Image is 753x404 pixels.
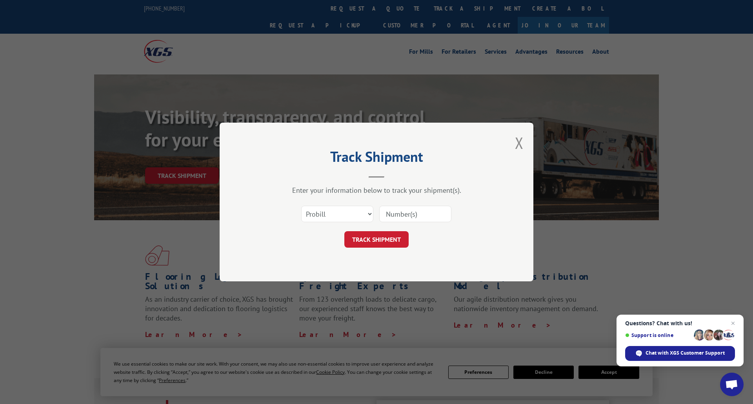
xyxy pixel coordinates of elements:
[259,151,494,166] h2: Track Shipment
[379,206,451,222] input: Number(s)
[646,350,725,357] span: Chat with XGS Customer Support
[259,186,494,195] div: Enter your information below to track your shipment(s).
[720,373,744,396] a: Open chat
[625,320,735,326] span: Questions? Chat with us!
[344,231,409,248] button: TRACK SHIPMENT
[625,346,735,361] span: Chat with XGS Customer Support
[515,132,524,153] button: Close modal
[625,332,691,338] span: Support is online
